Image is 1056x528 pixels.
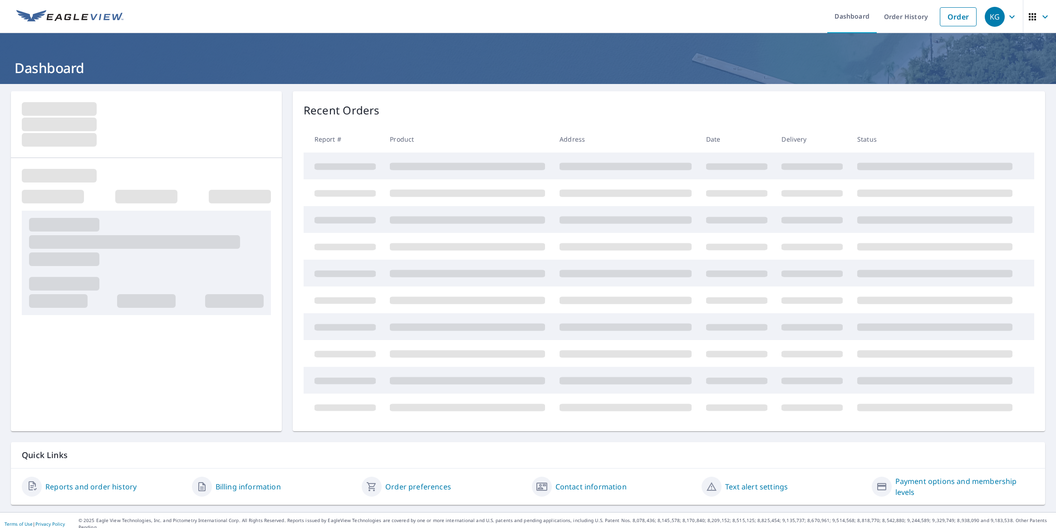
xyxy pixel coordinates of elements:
th: Address [552,126,699,153]
th: Product [383,126,552,153]
div: KG [985,7,1005,27]
p: Quick Links [22,449,1034,461]
a: Text alert settings [725,481,788,492]
a: Order [940,7,977,26]
a: Privacy Policy [35,521,65,527]
a: Terms of Use [5,521,33,527]
a: Billing information [216,481,281,492]
a: Reports and order history [45,481,137,492]
th: Delivery [774,126,850,153]
img: EV Logo [16,10,123,24]
th: Report # [304,126,383,153]
a: Payment options and membership levels [895,476,1035,498]
p: | [5,521,65,527]
a: Contact information [555,481,627,492]
p: Recent Orders [304,102,380,118]
a: Order preferences [385,481,451,492]
th: Date [699,126,775,153]
th: Status [850,126,1020,153]
h1: Dashboard [11,59,1045,77]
